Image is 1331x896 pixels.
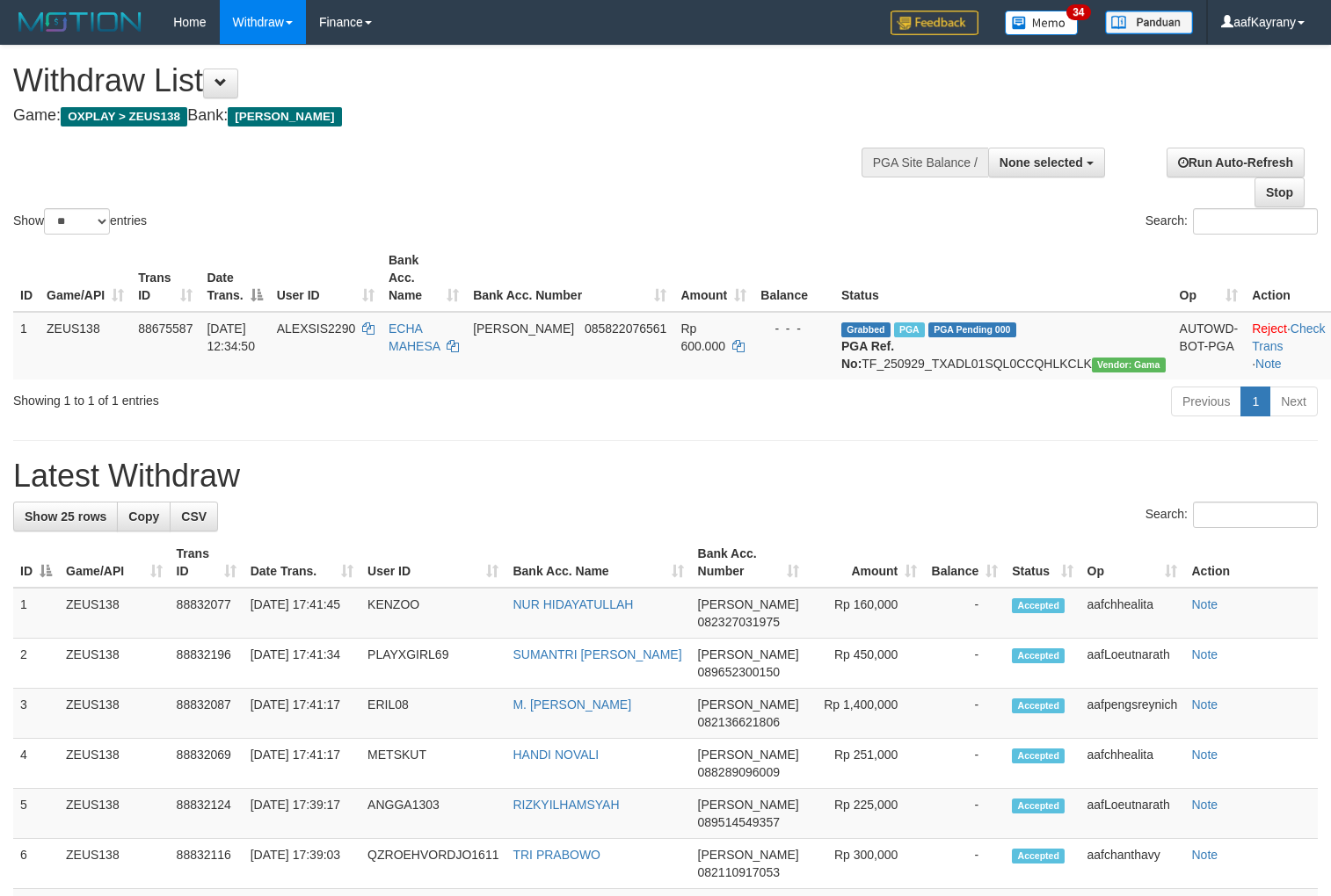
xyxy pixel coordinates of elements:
[698,647,799,661] span: [PERSON_NAME]
[924,789,1005,839] td: -
[228,107,341,126] span: [PERSON_NAME]
[207,322,255,353] span: [DATE] 12:34:50
[1171,387,1241,416] a: Previous
[1080,588,1185,639] td: aafchhealita
[59,739,170,789] td: ZEUS138
[244,839,360,889] td: [DATE] 17:39:03
[244,639,360,689] td: [DATE] 17:41:34
[505,538,690,588] th: Bank Acc. Name: activate to sort column ascending
[1191,647,1218,661] a: Note
[13,244,40,312] th: ID
[1012,648,1065,663] span: Accepted
[698,848,799,862] span: [PERSON_NAME]
[680,322,725,353] span: Rp 600.000
[806,639,924,689] td: Rp 450,000
[513,798,619,812] a: RIZKYILHAMSYAH
[244,588,360,639] td: [DATE] 17:41:45
[170,739,244,789] td: 88832069
[473,322,574,336] span: [PERSON_NAME]
[1092,358,1166,372] span: Vendor URL: https://trx31.1velocity.biz
[806,588,924,639] td: Rp 160,000
[1080,538,1185,588] th: Op: activate to sort column ascending
[59,588,170,639] td: ZEUS138
[1193,208,1318,235] input: Search:
[13,208,147,235] label: Show entries
[806,538,924,588] th: Amount: activate to sort column ascending
[1255,177,1305,207] a: Stop
[1000,155,1083,170] span: None selected
[698,748,799,762] span: [PERSON_NAME]
[59,839,170,889] td: ZEUS138
[698,615,780,629] span: Copy 082327031975 to clipboard
[128,509,159,524] span: Copy
[1193,502,1318,528] input: Search:
[924,839,1005,889] td: -
[698,765,780,779] span: Copy 088289096009 to clipboard
[698,597,799,611] span: [PERSON_NAME]
[585,322,666,336] span: Copy 085822076561 to clipboard
[1173,312,1246,379] td: AUTOWD-BOT-PGA
[360,588,505,639] td: KENZOO
[170,689,244,739] td: 88832087
[1191,848,1218,862] a: Note
[834,312,1173,379] td: TF_250929_TXADL01SQL0CCQHLKCLK
[13,459,1318,494] h1: Latest Withdraw
[513,697,631,712] a: M. [PERSON_NAME]
[360,689,505,739] td: ERIL08
[360,789,505,839] td: ANGGA1303
[1080,789,1185,839] td: aafLoeutnarath
[698,798,799,812] span: [PERSON_NAME]
[270,244,382,312] th: User ID: activate to sort column ascending
[466,244,673,312] th: Bank Acc. Number: activate to sort column ascending
[1005,11,1079,35] img: Button%20Memo.svg
[170,639,244,689] td: 88832196
[1191,798,1218,812] a: Note
[244,689,360,739] td: [DATE] 17:41:17
[13,538,59,588] th: ID: activate to sort column descending
[891,11,978,35] img: Feedback.jpg
[1173,244,1246,312] th: Op: activate to sort column ascending
[1080,739,1185,789] td: aafchhealita
[894,322,925,337] span: Marked by aafpengsreynich
[1191,697,1218,712] a: Note
[13,385,542,409] div: Showing 1 to 1 of 1 entries
[25,509,106,524] span: Show 25 rows
[924,739,1005,789] td: -
[59,538,170,588] th: Game/API: activate to sort column ascending
[13,689,59,739] td: 3
[1080,689,1185,739] td: aafpengsreynich
[1012,849,1065,863] span: Accepted
[806,689,924,739] td: Rp 1,400,000
[698,697,799,712] span: [PERSON_NAME]
[924,588,1005,639] td: -
[513,748,599,762] a: HANDI NOVALI
[513,848,600,862] a: TRI PRABOWO
[59,789,170,839] td: ZEUS138
[862,148,988,177] div: PGA Site Balance /
[13,63,869,98] h1: Withdraw List
[13,789,59,839] td: 5
[40,244,131,312] th: Game/API: activate to sort column ascending
[389,322,440,353] a: ECHA MAHESA
[1080,839,1185,889] td: aafchanthavy
[1080,639,1185,689] td: aafLoeutnarath
[673,244,753,312] th: Amount: activate to sort column ascending
[13,839,59,889] td: 6
[13,639,59,689] td: 2
[1146,502,1318,528] label: Search:
[841,339,894,371] b: PGA Ref. No:
[924,689,1005,739] td: -
[1255,357,1282,371] a: Note
[13,107,869,125] h4: Game: Bank:
[1012,748,1065,763] span: Accepted
[698,715,780,729] span: Copy 082136621806 to clipboard
[13,312,40,379] td: 1
[924,538,1005,588] th: Balance: activate to sort column ascending
[59,639,170,689] td: ZEUS138
[181,509,207,524] span: CSV
[1012,698,1065,713] span: Accepted
[1146,208,1318,235] label: Search:
[760,320,827,337] div: - - -
[1012,598,1065,613] span: Accepted
[1191,748,1218,762] a: Note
